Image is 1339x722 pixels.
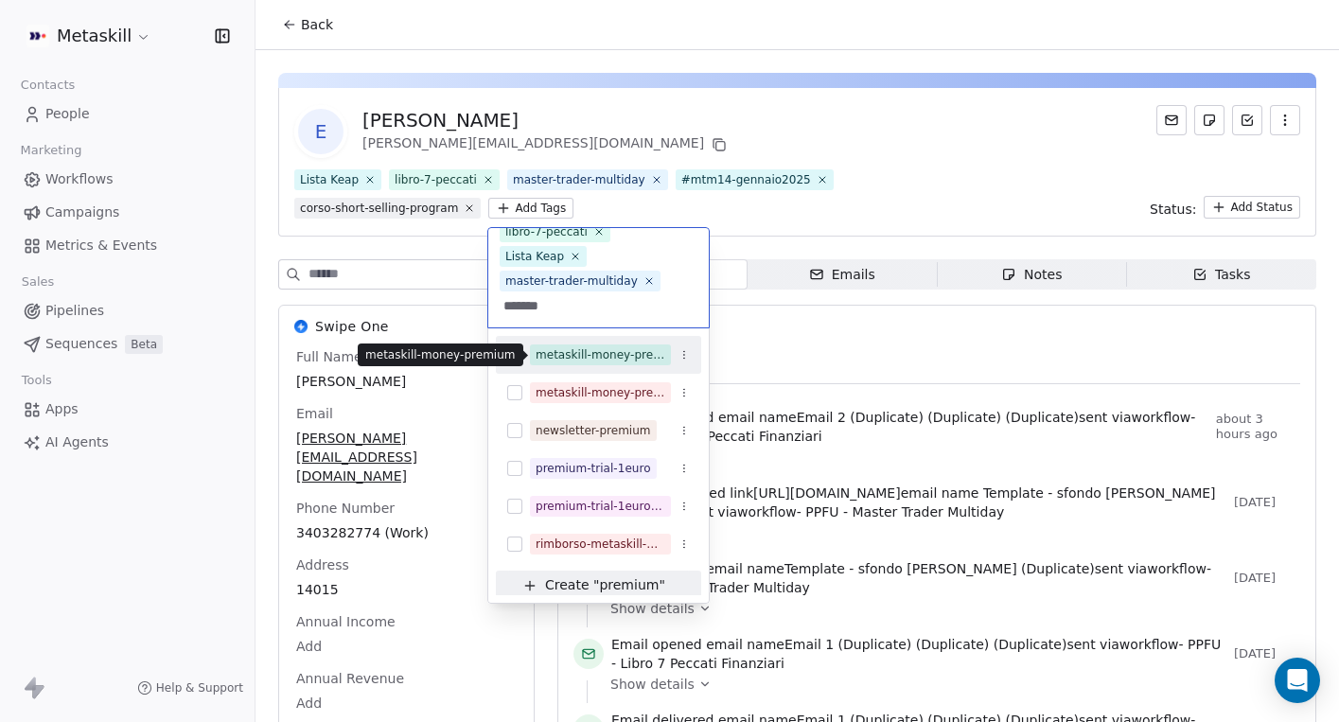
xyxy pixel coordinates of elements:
[505,223,588,240] div: libro-7-peccati
[599,575,659,595] span: premium
[496,336,701,601] div: Suggestions
[536,384,665,401] div: metaskill-money-premium-cancelled
[536,536,665,553] div: rimborso-metaskill-money-premium
[536,346,665,363] div: metaskill-money-premium
[365,347,516,362] p: metaskill-money-premium
[507,571,690,601] button: Create "premium"
[545,575,599,595] span: Create "
[505,248,564,265] div: Lista Keap
[536,422,651,439] div: newsletter-premium
[536,460,651,477] div: premium-trial-1euro
[659,575,664,595] span: "
[536,498,665,515] div: premium-trial-1euro-refunded
[505,273,638,290] div: master-trader-multiday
